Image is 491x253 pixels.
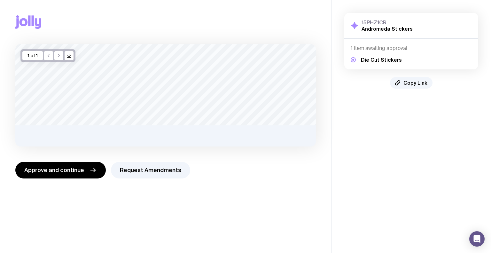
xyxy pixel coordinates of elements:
h4: 1 item awaiting approval [351,45,472,51]
h5: Die Cut Stickers [361,57,402,63]
button: />/> [65,51,74,60]
button: Request Amendments [111,162,190,178]
div: Open Intercom Messenger [469,231,485,247]
h3: 15PHZ1CR [362,19,413,26]
g: /> /> [67,54,71,58]
button: Copy Link [390,77,433,89]
button: Approve and continue [15,162,106,178]
span: Copy Link [403,80,427,86]
h2: Andromeda Stickers [362,26,413,32]
span: Approve and continue [24,166,84,174]
div: 1 of 1 [22,51,43,60]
